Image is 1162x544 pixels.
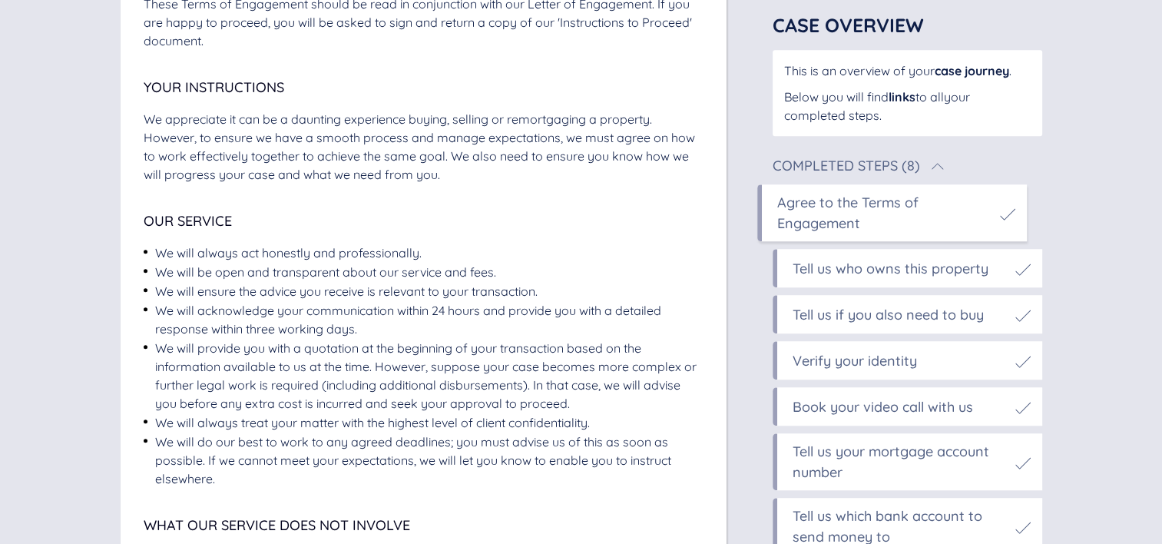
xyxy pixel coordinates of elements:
span: Your Instructions [144,78,284,96]
div: Below you will find to all your completed steps . [784,88,1031,124]
div: Completed Steps (8) [773,159,920,173]
div: Verify your identity [793,350,917,371]
div: We will be open and transparent about our service and fees. [155,263,496,281]
span: case journey [935,63,1009,78]
div: Tell us if you also need to buy [793,304,984,325]
div: Book your video call with us [793,396,973,417]
span: Case Overview [773,13,924,37]
div: Tell us who owns this property [793,258,988,279]
div: We will always treat your matter with the highest level of client confidentiality. [155,413,590,432]
span: links [889,89,915,104]
div: We appreciate it can be a daunting experience buying, selling or remortgaging a property. However... [144,110,703,184]
div: This is an overview of your . [784,61,1031,80]
span: What our Service does not Involve [144,516,410,534]
div: We will always act honestly and professionally. [155,244,422,262]
div: Agree to the Terms of Engagement [777,192,992,234]
div: We will provide you with a quotation at the beginning of your transaction based on the informatio... [155,339,703,413]
div: Tell us your mortgage account number [793,441,1008,483]
div: We will do our best to work to any agreed deadlines; you must advise us of this as soon as possib... [155,433,703,488]
div: We will ensure the advice you receive is relevant to your transaction. [155,282,538,300]
div: We will acknowledge your communication within 24 hours and provide you with a detailed response w... [155,301,703,338]
span: Our Service [144,212,232,230]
